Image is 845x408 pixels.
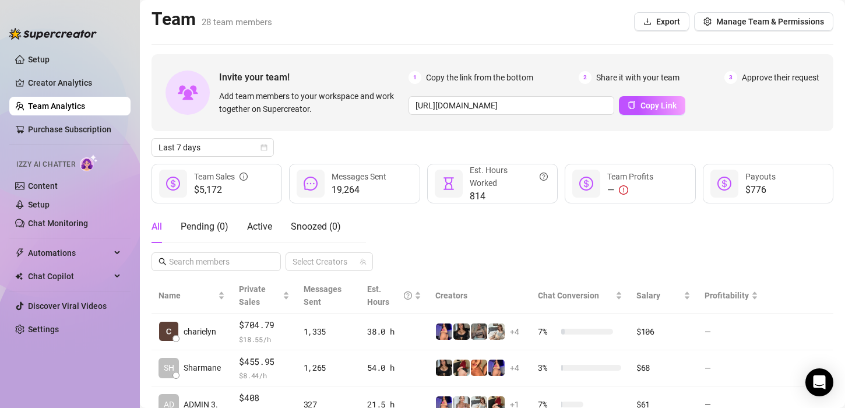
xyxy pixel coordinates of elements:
[28,219,88,228] a: Chat Monitoring
[596,71,679,84] span: Share it with your team
[239,284,266,307] span: Private Sales
[436,323,452,340] img: Chyna
[291,221,341,232] span: Snoozed ( 0 )
[166,177,180,191] span: dollar-circle
[698,350,765,387] td: —
[538,325,557,338] span: 7 %
[169,255,265,268] input: Search members
[404,283,412,308] span: question-circle
[260,144,267,151] span: calendar
[510,325,519,338] span: + 4
[538,361,557,374] span: 3 %
[184,361,221,374] span: Sharmane
[239,333,289,345] span: $ 18.55 /h
[28,244,111,262] span: Automations
[247,221,272,232] span: Active
[716,17,824,26] span: Manage Team & Permissions
[9,28,97,40] img: logo-BBDzfeDw.svg
[703,17,712,26] span: setting
[152,8,272,30] h2: Team
[304,361,354,374] div: 1,265
[488,323,505,340] img: Angel
[471,360,487,376] img: Frenchie
[181,220,228,234] div: Pending ( 0 )
[159,258,167,266] span: search
[436,360,452,376] img: Madi VIP
[15,272,23,280] img: Chat Copilot
[540,164,548,189] span: question-circle
[360,258,367,265] span: team
[202,17,272,27] span: 28 team members
[745,172,776,181] span: Payouts
[640,101,677,110] span: Copy Link
[239,370,289,381] span: $ 8.44 /h
[607,183,653,197] div: —
[579,177,593,191] span: dollar-circle
[304,325,354,338] div: 1,335
[367,283,412,308] div: Est. Hours
[607,172,653,181] span: Team Profits
[240,170,248,183] span: info-circle
[656,17,680,26] span: Export
[239,391,289,405] span: $408
[152,278,232,314] th: Name
[538,291,599,300] span: Chat Conversion
[219,90,404,115] span: Add team members to your workspace and work together on Supercreator.
[15,248,24,258] span: thunderbolt
[636,361,691,374] div: $68
[510,361,519,374] span: + 4
[717,177,731,191] span: dollar-circle
[239,318,289,332] span: $704.79
[579,71,591,84] span: 2
[367,361,421,374] div: 54.0 h
[442,177,456,191] span: hourglass
[367,325,421,338] div: 38.0 h
[426,71,533,84] span: Copy the link from the bottom
[304,284,341,307] span: Messages Sent
[219,70,409,85] span: Invite your team!
[470,189,548,203] span: 814
[636,291,660,300] span: Salary
[698,314,765,350] td: —
[805,368,833,396] div: Open Intercom Messenger
[705,291,749,300] span: Profitability
[194,170,248,183] div: Team Sales
[745,183,776,197] span: $776
[28,101,85,111] a: Team Analytics
[453,323,470,340] img: Madi VIP
[742,71,819,84] span: Approve their request
[694,12,833,31] button: Manage Team & Permissions
[28,267,111,286] span: Chat Copilot
[488,360,505,376] img: Chyna
[619,185,628,195] span: exclamation-circle
[184,325,216,338] span: charielyn
[643,17,652,26] span: download
[28,301,107,311] a: Discover Viral Videos
[159,289,216,302] span: Name
[628,101,636,109] span: copy
[332,183,386,197] span: 19,264
[470,164,548,189] div: Est. Hours Worked
[194,183,248,197] span: $5,172
[332,172,386,181] span: Messages Sent
[28,73,121,92] a: Creator Analytics
[159,139,267,156] span: Last 7 days
[28,181,58,191] a: Content
[28,120,121,139] a: Purchase Subscription
[428,278,531,314] th: Creators
[28,325,59,334] a: Settings
[16,159,75,170] span: Izzy AI Chatter
[453,360,470,376] img: JessieMay
[159,322,178,341] img: charielyn
[80,154,98,171] img: AI Chatter
[471,323,487,340] img: Envy Kells
[636,325,691,338] div: $106
[634,12,689,31] button: Export
[239,355,289,369] span: $455.95
[152,220,162,234] div: All
[164,361,174,374] span: SH
[724,71,737,84] span: 3
[619,96,685,115] button: Copy Link
[304,177,318,191] span: message
[28,55,50,64] a: Setup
